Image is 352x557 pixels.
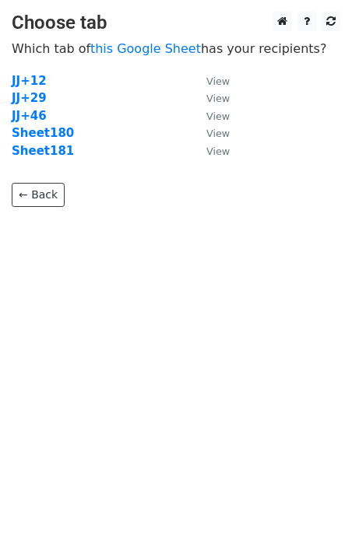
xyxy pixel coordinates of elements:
a: JJ+46 [12,109,47,123]
a: this Google Sheet [90,41,201,56]
p: Which tab of has your recipients? [12,40,340,57]
a: View [191,144,230,158]
small: View [206,128,230,139]
small: View [206,93,230,104]
a: View [191,126,230,140]
a: ← Back [12,183,65,207]
a: JJ+12 [12,74,47,88]
a: JJ+29 [12,91,47,105]
a: View [191,91,230,105]
a: Sheet180 [12,126,74,140]
small: View [206,110,230,122]
small: View [206,75,230,87]
a: View [191,74,230,88]
h3: Choose tab [12,12,340,34]
small: View [206,145,230,157]
a: Sheet181 [12,144,74,158]
a: View [191,109,230,123]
